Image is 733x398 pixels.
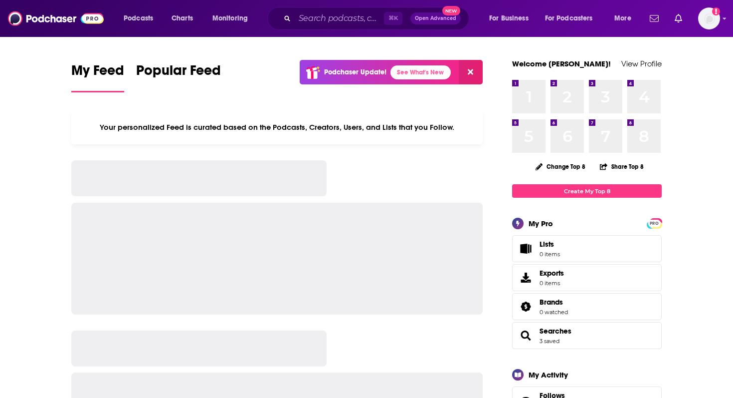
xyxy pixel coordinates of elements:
[599,157,644,176] button: Share Top 8
[512,235,662,262] a: Lists
[390,65,451,79] a: See What's New
[71,62,124,85] span: My Feed
[540,251,560,258] span: 0 items
[646,10,663,27] a: Show notifications dropdown
[607,10,644,26] button: open menu
[712,7,720,15] svg: Add a profile image
[516,300,536,314] a: Brands
[136,62,221,85] span: Popular Feed
[540,280,564,287] span: 0 items
[415,16,456,21] span: Open Advanced
[324,68,386,76] p: Podchaser Update!
[698,7,720,29] img: User Profile
[621,59,662,68] a: View Profile
[482,10,541,26] button: open menu
[540,269,564,278] span: Exports
[277,7,479,30] div: Search podcasts, credits, & more...
[512,322,662,349] span: Searches
[71,62,124,92] a: My Feed
[530,160,591,173] button: Change Top 8
[671,10,686,27] a: Show notifications dropdown
[489,11,529,25] span: For Business
[172,11,193,25] span: Charts
[117,10,166,26] button: open menu
[512,264,662,291] a: Exports
[205,10,261,26] button: open menu
[516,242,536,256] span: Lists
[442,6,460,15] span: New
[136,62,221,92] a: Popular Feed
[212,11,248,25] span: Monitoring
[648,219,660,227] a: PRO
[516,329,536,343] a: Searches
[540,298,563,307] span: Brands
[165,10,199,26] a: Charts
[384,12,402,25] span: ⌘ K
[540,298,568,307] a: Brands
[124,11,153,25] span: Podcasts
[410,12,461,24] button: Open AdvancedNew
[614,11,631,25] span: More
[8,9,104,28] img: Podchaser - Follow, Share and Rate Podcasts
[540,327,571,336] a: Searches
[648,220,660,227] span: PRO
[512,293,662,320] span: Brands
[540,309,568,316] a: 0 watched
[545,11,593,25] span: For Podcasters
[516,271,536,285] span: Exports
[529,219,553,228] div: My Pro
[71,110,483,144] div: Your personalized Feed is curated based on the Podcasts, Creators, Users, and Lists that you Follow.
[540,240,554,249] span: Lists
[698,7,720,29] button: Show profile menu
[512,59,611,68] a: Welcome [PERSON_NAME]!
[698,7,720,29] span: Logged in as danikarchmer
[512,184,662,198] a: Create My Top 8
[295,10,384,26] input: Search podcasts, credits, & more...
[539,10,607,26] button: open menu
[529,370,568,380] div: My Activity
[540,240,560,249] span: Lists
[540,338,559,345] a: 3 saved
